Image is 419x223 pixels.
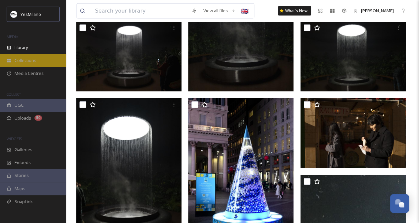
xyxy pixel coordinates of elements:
[7,34,18,39] span: MEDIA
[390,194,409,213] button: Open Chat
[300,21,406,91] img: MDW25_SourceofPleasure_Lavazza_senato_AnnaDellaBadia_YesMilanom_DSC09917.JPG
[15,146,32,153] span: Galleries
[300,98,406,168] img: MercatiniNatale24_YesMilano_AnnaDellaBadia_DSC02902.JPG
[34,115,42,121] div: 50
[361,8,394,14] span: [PERSON_NAME]
[239,5,251,17] div: 🇬🇧
[200,4,239,17] a: View all files
[11,11,17,18] img: Logo%20YesMilano%40150x.png
[15,102,24,108] span: UGC
[15,70,44,77] span: Media Centres
[15,198,33,205] span: SnapLink
[15,57,36,64] span: Collections
[76,21,182,91] img: MDW25_SourceofPleasure_Lavazza_senato_AnnaDellaBadia_YesMilanom_DSC09926.JPG
[21,11,41,17] span: YesMilano
[15,186,26,192] span: Maps
[350,4,397,17] a: [PERSON_NAME]
[7,136,22,141] span: WIDGETS
[92,4,188,18] input: Search your library
[278,6,311,16] a: What's New
[7,92,21,97] span: COLLECT
[15,159,31,166] span: Embeds
[15,44,28,51] span: Library
[15,172,29,179] span: Stories
[15,115,31,121] span: Uploads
